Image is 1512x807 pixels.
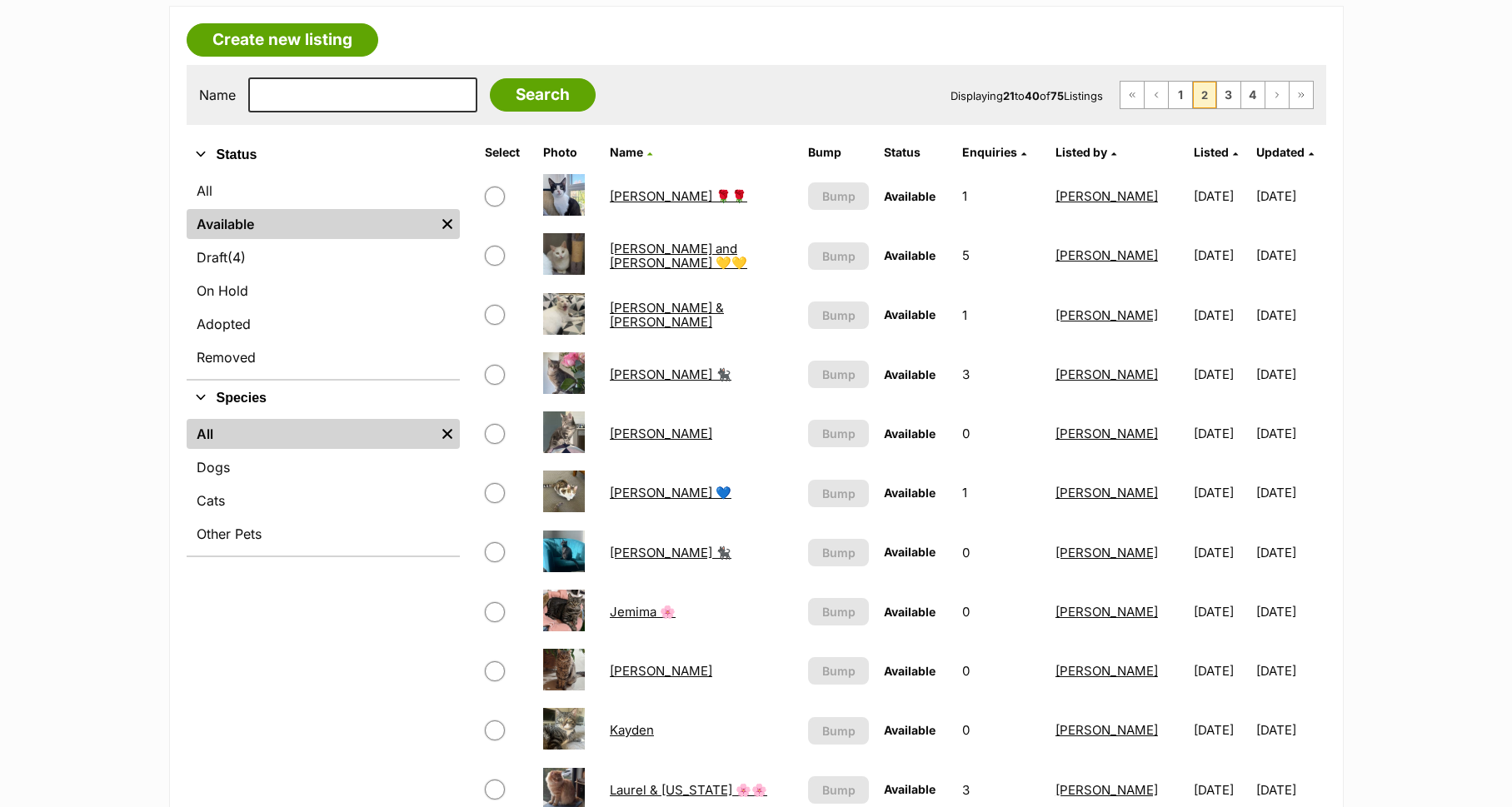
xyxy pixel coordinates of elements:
[1256,286,1324,344] td: [DATE]
[1187,227,1255,284] td: [DATE]
[1055,188,1158,204] a: [PERSON_NAME]
[1055,366,1158,382] a: [PERSON_NAME]
[610,145,652,159] a: Name
[187,342,460,372] a: Removed
[478,139,535,166] th: Select
[1256,405,1324,462] td: [DATE]
[1256,642,1324,700] td: [DATE]
[877,139,954,166] th: Status
[543,471,585,512] img: Jarvis Cocker 💙
[435,209,460,239] a: Remove filter
[610,663,712,679] a: [PERSON_NAME]
[1194,145,1238,159] a: Listed
[1003,89,1015,102] strong: 21
[187,387,460,409] button: Species
[187,519,460,549] a: Other Pets
[1055,545,1158,560] a: [PERSON_NAME]
[808,480,870,507] button: Bump
[962,145,1017,159] span: translation missing: en.admin.listings.index.attributes.enquiries
[808,301,870,329] button: Bump
[187,486,460,516] a: Cats
[1187,583,1255,640] td: [DATE]
[884,486,936,500] span: Available
[1120,81,1314,109] nav: Pagination
[808,539,870,566] button: Bump
[610,604,676,620] a: Jemima 🌸
[1290,82,1313,108] a: Last page
[187,309,460,339] a: Adopted
[956,464,1047,521] td: 1
[956,583,1047,640] td: 0
[1194,145,1229,159] span: Listed
[1055,145,1107,159] span: Listed by
[956,642,1047,700] td: 0
[884,307,936,321] span: Available
[1120,82,1144,108] a: First page
[610,426,712,441] a: [PERSON_NAME]
[1256,145,1305,159] span: Updated
[884,248,936,262] span: Available
[1055,722,1158,738] a: [PERSON_NAME]
[543,352,585,394] img: Humphrey 🐈‍⬛
[884,545,936,559] span: Available
[1055,604,1158,620] a: [PERSON_NAME]
[884,367,936,381] span: Available
[1187,642,1255,700] td: [DATE]
[610,722,654,738] a: Kayden
[956,346,1047,403] td: 3
[808,657,870,685] button: Bump
[1187,464,1255,521] td: [DATE]
[1187,405,1255,462] td: [DATE]
[1055,145,1116,159] a: Listed by
[884,426,936,441] span: Available
[227,247,246,267] span: (4)
[536,139,601,166] th: Photo
[610,366,731,382] a: [PERSON_NAME] 🐈‍⬛
[610,782,767,798] a: Laurel & [US_STATE] 🌸🌸
[1145,82,1168,108] a: Previous page
[822,781,856,799] span: Bump
[822,247,856,265] span: Bump
[951,89,1103,102] span: Displaying to of Listings
[956,701,1047,759] td: 0
[956,227,1047,284] td: 5
[1256,145,1314,159] a: Updated
[884,782,936,796] span: Available
[822,662,856,680] span: Bump
[801,139,876,166] th: Bump
[1169,82,1192,108] a: Page 1
[490,78,596,112] input: Search
[610,241,747,271] a: [PERSON_NAME] and [PERSON_NAME] 💛💛
[884,664,936,678] span: Available
[822,485,856,502] span: Bump
[1055,426,1158,441] a: [PERSON_NAME]
[1187,286,1255,344] td: [DATE]
[808,598,870,625] button: Bump
[822,306,856,324] span: Bump
[822,187,856,205] span: Bump
[1193,82,1216,108] span: Page 2
[962,145,1026,159] a: Enquiries
[187,144,460,166] button: Status
[1025,89,1040,102] strong: 40
[1241,82,1265,108] a: Page 4
[822,544,856,561] span: Bump
[610,545,731,560] a: [PERSON_NAME] 🐈‍⬛
[822,722,856,740] span: Bump
[187,176,460,206] a: All
[187,419,435,449] a: All
[884,189,936,203] span: Available
[435,419,460,449] a: Remove filter
[808,242,870,270] button: Bump
[1187,346,1255,403] td: [DATE]
[1187,701,1255,759] td: [DATE]
[1256,464,1324,521] td: [DATE]
[1055,663,1158,679] a: [PERSON_NAME]
[956,405,1047,462] td: 0
[199,87,236,102] label: Name
[884,723,936,737] span: Available
[1187,167,1255,225] td: [DATE]
[808,776,870,804] button: Bump
[187,276,460,306] a: On Hold
[1055,782,1158,798] a: [PERSON_NAME]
